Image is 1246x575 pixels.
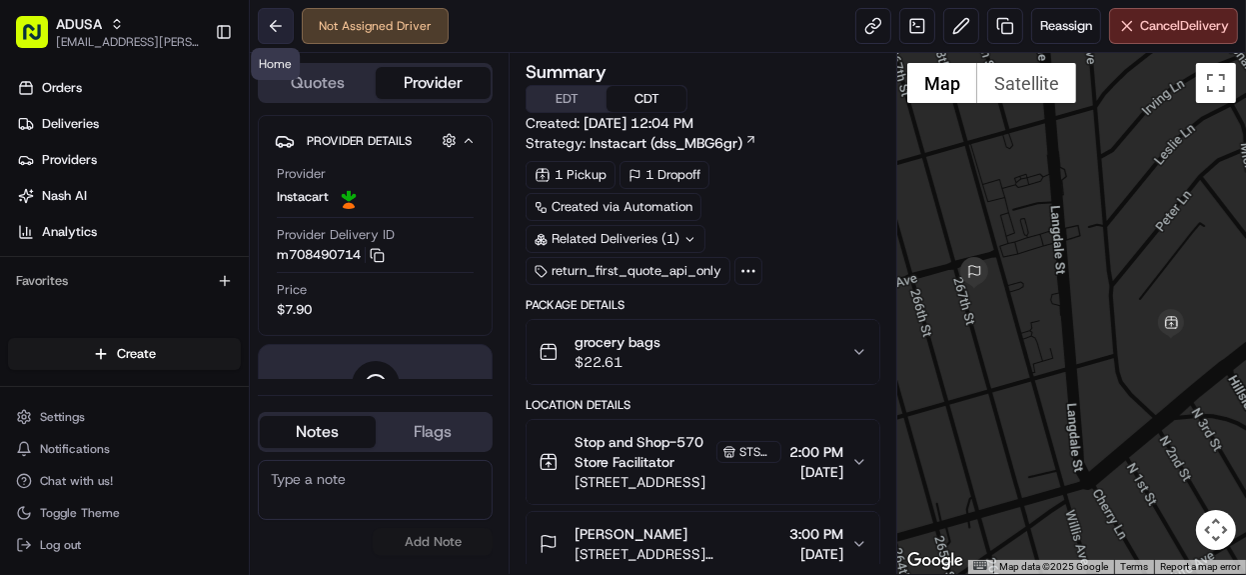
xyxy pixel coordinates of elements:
img: Google [902,548,968,574]
span: Reassign [1040,17,1092,35]
span: STSH-570 [739,444,774,460]
span: grocery bags [575,332,660,352]
button: Notifications [8,435,241,463]
span: 2:00 PM [789,442,843,462]
span: Instacart (dss_MBG6gr) [590,133,742,153]
button: grocery bags$22.61 [527,320,879,384]
button: Show satellite imagery [977,63,1076,103]
div: 1 Pickup [526,161,616,189]
span: [STREET_ADDRESS][PERSON_NAME] [575,544,781,564]
a: Open this area in Google Maps (opens a new window) [902,548,968,574]
div: Favorites [8,265,241,297]
span: [DATE] [789,544,843,564]
div: We're available if you need us! [68,211,253,227]
a: 💻API Documentation [161,282,329,318]
a: Instacart (dss_MBG6gr) [590,133,757,153]
button: Stop and Shop-570 Store FacilitatorSTSH-570[STREET_ADDRESS]2:00 PM[DATE] [527,420,879,504]
button: m708490714 [277,246,385,264]
a: 📗Knowledge Base [12,282,161,318]
span: Provider [277,165,326,183]
div: Home [251,48,300,80]
button: Reassign [1031,8,1101,44]
a: Deliveries [8,108,249,140]
span: [PERSON_NAME] [575,524,687,544]
span: Pylon [199,339,242,354]
button: Flags [376,416,492,448]
button: Toggle fullscreen view [1196,63,1236,103]
a: Orders [8,72,249,104]
span: Orders [42,79,82,97]
button: Map camera controls [1196,510,1236,550]
h3: Summary [526,63,607,81]
span: [DATE] 12:04 PM [584,114,693,132]
button: Chat with us! [8,467,241,495]
div: 1 Dropoff [620,161,709,189]
div: 📗 [20,292,36,308]
a: Powered byPylon [141,338,242,354]
span: Provider Details [307,133,412,149]
span: Settings [40,409,85,425]
button: ADUSA[EMAIL_ADDRESS][PERSON_NAME][DOMAIN_NAME] [8,8,207,56]
div: return_first_quote_api_only [526,257,730,285]
span: Map data ©2025 Google [999,561,1108,572]
span: $22.61 [575,352,660,372]
span: API Documentation [189,290,321,310]
img: profile_instacart_ahold_partner.png [337,185,361,209]
span: $7.90 [277,301,312,319]
p: Welcome 👋 [20,80,364,112]
a: Analytics [8,216,249,248]
button: EDT [527,86,607,112]
span: Provider Delivery ID [277,226,395,244]
span: Cancel Delivery [1140,17,1229,35]
button: Settings [8,403,241,431]
div: Start new chat [68,191,328,211]
img: 1736555255976-a54dd68f-1ca7-489b-9aae-adbdc363a1c4 [20,191,56,227]
button: Create [8,338,241,370]
input: Clear [52,129,330,150]
span: Deliveries [42,115,99,133]
div: Strategy: [526,133,757,153]
span: 3:00 PM [789,524,843,544]
span: Stop and Shop-570 Store Facilitator [575,432,712,472]
button: Provider Details [275,124,476,157]
span: [STREET_ADDRESS] [575,472,781,492]
button: Quotes [260,67,376,99]
span: Price [277,281,307,299]
span: Instacart [277,188,329,206]
button: CancelDelivery [1109,8,1238,44]
button: Notes [260,416,376,448]
div: Package Details [526,297,880,313]
span: Toggle Theme [40,505,120,521]
a: Providers [8,144,249,176]
button: Toggle Theme [8,499,241,527]
button: Start new chat [340,197,364,221]
span: Knowledge Base [40,290,153,310]
a: Terms [1120,561,1148,572]
button: [EMAIL_ADDRESS][PERSON_NAME][DOMAIN_NAME] [56,34,199,50]
span: Notifications [40,441,110,457]
div: Related Deliveries (1) [526,225,705,253]
div: Location Details [526,397,880,413]
button: ADUSA [56,14,102,34]
a: Report a map error [1160,561,1240,572]
span: Chat with us! [40,473,113,489]
span: Created: [526,113,693,133]
button: CDT [607,86,686,112]
span: [DATE] [789,462,843,482]
img: Nash [20,20,60,60]
span: Create [117,345,156,363]
button: Provider [376,67,492,99]
div: 💻 [169,292,185,308]
a: Nash AI [8,180,249,212]
span: Providers [42,151,97,169]
span: Log out [40,537,81,553]
button: Log out [8,531,241,559]
span: Analytics [42,223,97,241]
button: Keyboard shortcuts [973,561,987,570]
span: Nash AI [42,187,87,205]
a: Created via Automation [526,193,701,221]
button: Show street map [907,63,977,103]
